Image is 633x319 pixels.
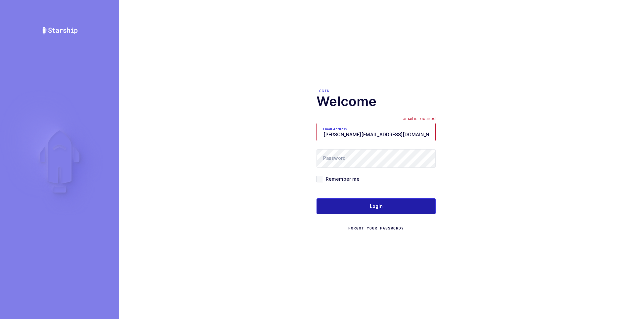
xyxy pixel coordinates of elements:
div: Login [316,88,436,94]
input: Email Address [316,123,436,141]
div: email is required [403,116,436,123]
input: Password [316,149,436,168]
a: Forgot Your Password? [348,225,404,231]
button: Login [316,198,436,214]
h1: Welcome [316,94,436,109]
span: Login [370,203,383,210]
img: Starship [41,27,78,34]
span: Remember me [323,176,360,182]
